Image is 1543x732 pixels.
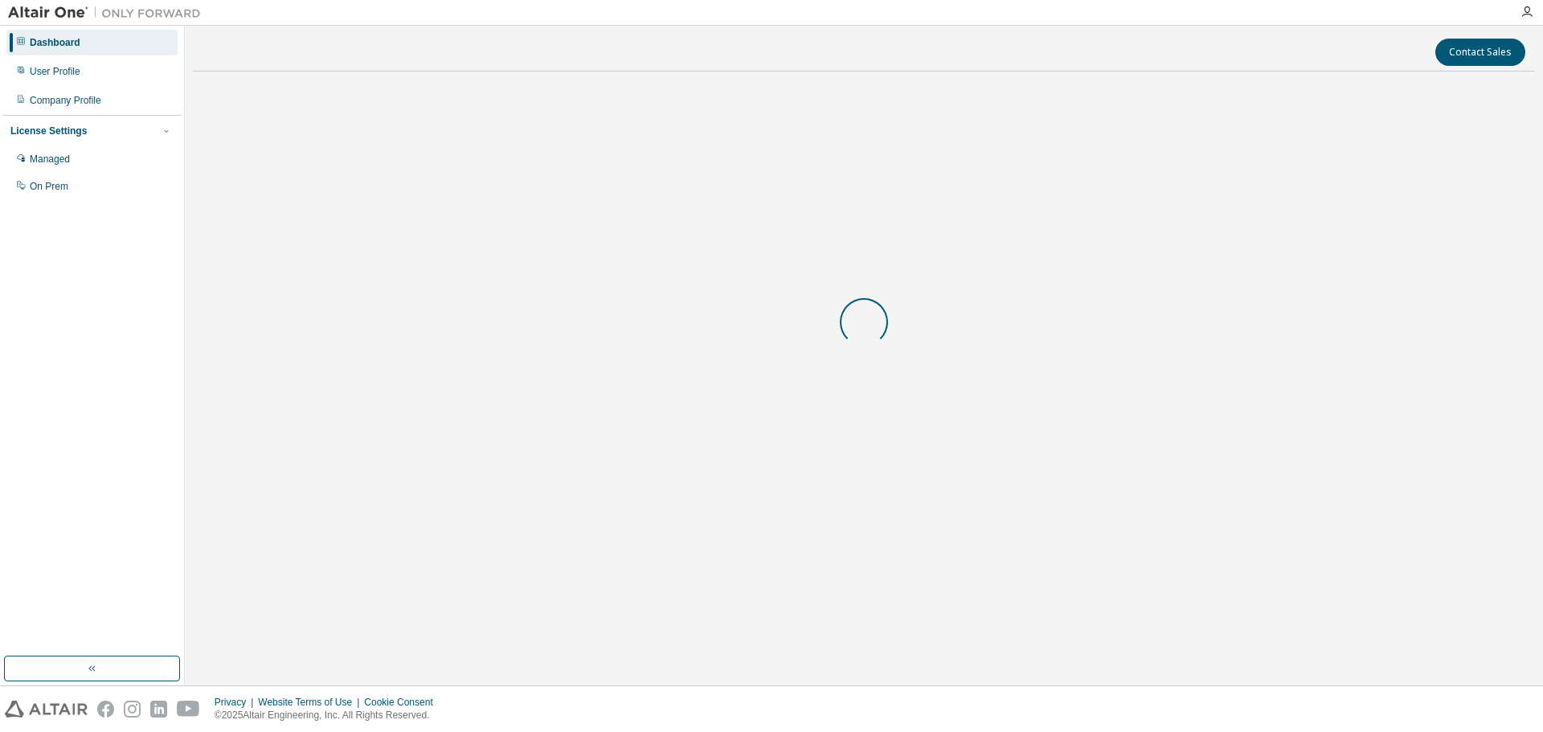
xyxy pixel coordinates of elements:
div: Website Terms of Use [258,696,364,709]
div: Dashboard [30,36,80,49]
div: On Prem [30,180,68,193]
img: instagram.svg [124,701,141,718]
img: linkedin.svg [150,701,167,718]
button: Contact Sales [1435,39,1525,66]
div: Company Profile [30,94,101,107]
div: User Profile [30,65,80,78]
div: Cookie Consent [364,696,442,709]
img: Altair One [8,5,209,21]
img: youtube.svg [177,701,200,718]
div: Managed [30,153,70,166]
img: altair_logo.svg [5,701,88,718]
div: License Settings [10,125,87,137]
div: Privacy [215,696,258,709]
p: © 2025 Altair Engineering, Inc. All Rights Reserved. [215,709,443,722]
img: facebook.svg [97,701,114,718]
